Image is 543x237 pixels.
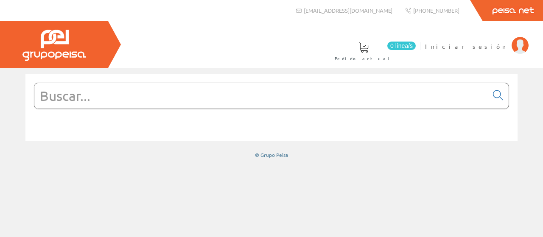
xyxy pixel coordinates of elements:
img: Grupo Peisa [22,30,86,61]
span: Pedido actual [335,54,392,63]
span: Iniciar sesión [425,42,507,50]
span: [PHONE_NUMBER] [413,7,459,14]
div: © Grupo Peisa [25,151,518,159]
a: Iniciar sesión [425,35,529,43]
input: Buscar... [34,83,488,109]
span: 0 línea/s [387,42,416,50]
span: [EMAIL_ADDRESS][DOMAIN_NAME] [304,7,392,14]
